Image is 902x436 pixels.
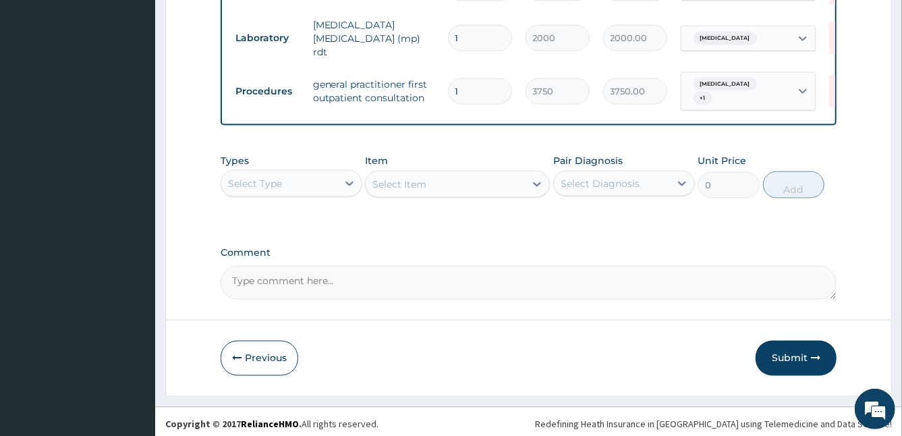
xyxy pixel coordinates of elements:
[694,92,712,105] span: + 1
[25,67,55,101] img: d_794563401_company_1708531726252_794563401
[229,79,306,104] td: Procedures
[78,132,186,268] span: We're online!
[561,177,640,190] div: Select Diagnosis
[365,154,388,167] label: Item
[694,32,757,45] span: [MEDICAL_DATA]
[756,341,837,376] button: Submit
[241,418,299,431] a: RelianceHMO
[221,155,249,167] label: Types
[70,76,227,93] div: Chat with us now
[306,11,441,65] td: [MEDICAL_DATA] [MEDICAL_DATA] (mp) rdt
[229,26,306,51] td: Laboratory
[763,171,824,198] button: Add
[228,177,282,190] div: Select Type
[221,341,298,376] button: Previous
[306,71,441,111] td: general practitioner first outpatient consultation
[7,292,257,339] textarea: Type your message and hit 'Enter'
[694,78,757,91] span: [MEDICAL_DATA]
[535,418,892,431] div: Redefining Heath Insurance in [GEOGRAPHIC_DATA] using Telemedicine and Data Science!
[221,247,837,258] label: Comment
[165,418,302,431] strong: Copyright © 2017 .
[221,7,254,39] div: Minimize live chat window
[553,154,623,167] label: Pair Diagnosis
[698,154,747,167] label: Unit Price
